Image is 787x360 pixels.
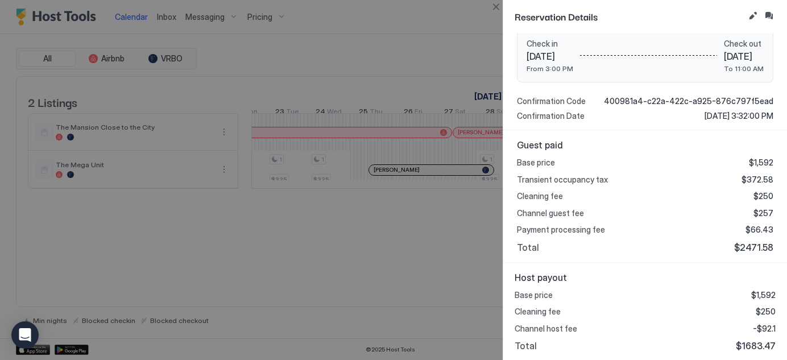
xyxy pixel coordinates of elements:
span: Payment processing fee [517,225,605,235]
span: [DATE] [724,51,764,62]
span: Base price [515,290,553,300]
span: Check out [724,39,764,49]
span: Cleaning fee [515,307,561,317]
span: $1,592 [751,290,776,300]
span: From 3:00 PM [527,64,573,73]
span: Total [515,340,537,351]
span: Confirmation Code [517,96,586,106]
div: Open Intercom Messenger [11,321,39,349]
span: $1,592 [749,158,773,168]
span: Cleaning fee [517,191,563,201]
span: Host payout [515,272,776,283]
span: $2471.58 [734,242,773,253]
span: Check in [527,39,573,49]
span: [DATE] 3:32:00 PM [705,111,773,121]
span: Total [517,242,539,253]
span: $257 [753,208,773,218]
span: Reservation Details [515,9,744,23]
span: Transient occupancy tax [517,175,608,185]
span: [DATE] [527,51,573,62]
span: Base price [517,158,555,168]
span: To 11:00 AM [724,64,764,73]
button: Inbox [762,9,776,23]
span: Confirmation Date [517,111,585,121]
span: Guest paid [517,139,773,151]
span: $66.43 [745,225,773,235]
span: $372.58 [742,175,773,185]
span: Channel guest fee [517,208,584,218]
span: -$92.1 [753,324,776,334]
span: 400981a4-c22a-422c-a925-876c797f5ead [604,96,773,106]
span: Channel host fee [515,324,577,334]
span: $250 [753,191,773,201]
span: $250 [756,307,776,317]
span: $1683.47 [736,340,776,351]
button: Edit reservation [746,9,760,23]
